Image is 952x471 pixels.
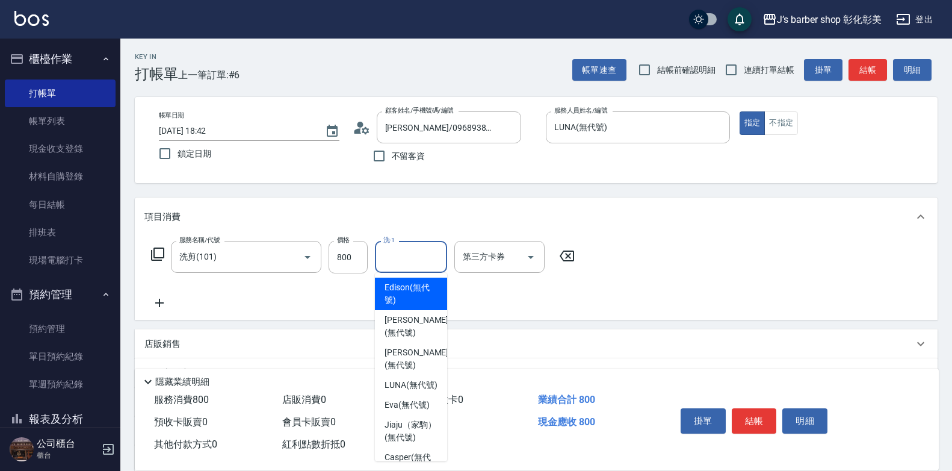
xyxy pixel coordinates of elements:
button: Open [298,248,317,267]
h5: 公司櫃台 [37,438,98,450]
button: 掛單 [804,59,842,81]
button: 不指定 [764,111,798,135]
button: Choose date, selected date is 2025-09-05 [318,117,347,146]
button: 掛單 [681,408,726,434]
p: 隱藏業績明細 [155,376,209,388]
label: 服務名稱/代號 [179,235,220,245]
span: 不留客資 [392,150,425,163]
span: Eva (無代號) [385,399,430,411]
span: [PERSON_NAME] (無代號) [385,346,448,372]
a: 預約管理 [5,315,116,343]
p: 項目消費 [144,211,181,223]
span: 會員卡販賣 0 [282,416,336,428]
span: 預收卡販賣 0 [154,416,208,428]
a: 現金收支登錄 [5,135,116,163]
button: 報表及分析 [5,404,116,435]
label: 價格 [337,235,350,245]
span: LUNA (無代號) [385,379,437,391]
span: 業績合計 800 [538,394,595,405]
button: 帳單速查 [572,59,626,81]
button: 明細 [893,59,932,81]
span: Jiaju（家駒） (無代號) [385,419,437,444]
p: 櫃台 [37,450,98,461]
a: 排班表 [5,219,116,246]
button: 登出 [891,8,938,31]
p: 預收卡販賣 [144,367,190,379]
label: 洗-1 [383,235,395,245]
button: 指定 [740,111,765,135]
span: 結帳前確認明細 [657,64,716,76]
button: 明細 [782,408,827,434]
button: 預約管理 [5,279,116,310]
span: Edison (無代號) [385,281,437,307]
span: 現金應收 800 [538,416,595,428]
a: 現場電腦打卡 [5,246,116,274]
button: save [728,7,752,31]
p: 店販銷售 [144,338,181,351]
div: J’s barber shop 彰化彰美 [777,12,882,27]
label: 顧客姓名/手機號碼/編號 [385,106,454,115]
button: 結帳 [732,408,777,434]
div: 店販銷售 [135,329,938,358]
label: 帳單日期 [159,111,184,120]
button: J’s barber shop 彰化彰美 [758,7,886,32]
div: 預收卡販賣 [135,358,938,387]
button: 櫃檯作業 [5,43,116,75]
a: 單週預約紀錄 [5,370,116,398]
input: YYYY/MM/DD hh:mm [159,121,313,141]
a: 打帳單 [5,80,116,107]
button: Open [521,248,540,267]
a: 每日結帳 [5,191,116,219]
h3: 打帳單 [135,66,178,83]
img: Person [10,437,34,461]
span: 服務消費 800 [154,394,209,405]
span: 店販消費 0 [282,394,326,405]
a: 材料自購登錄 [5,163,116,190]
span: 紅利點數折抵 0 [282,438,345,450]
a: 帳單列表 [5,107,116,135]
span: 連續打單結帳 [744,64,794,76]
button: 結帳 [848,59,887,81]
span: 上一筆訂單:#6 [178,67,240,83]
label: 服務人員姓名/編號 [554,106,607,115]
a: 單日預約紀錄 [5,343,116,370]
span: [PERSON_NAME] (無代號) [385,314,448,339]
h2: Key In [135,53,178,61]
span: 鎖定日期 [178,148,211,160]
img: Logo [14,11,49,26]
span: 其他付款方式 0 [154,438,217,450]
div: 項目消費 [135,198,938,236]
